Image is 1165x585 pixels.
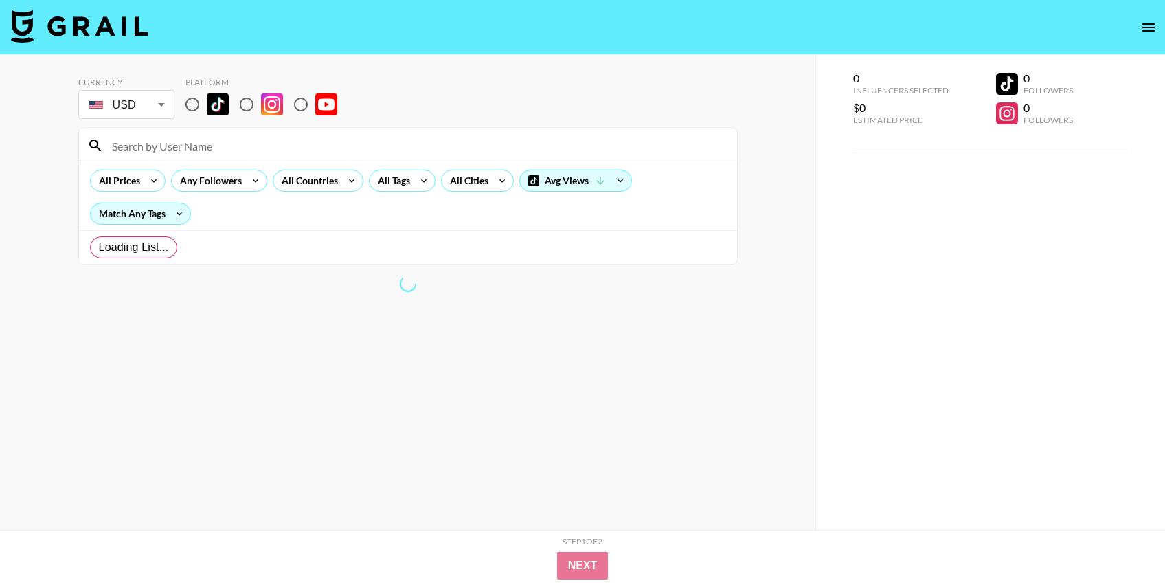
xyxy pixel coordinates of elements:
[1023,71,1073,85] div: 0
[273,170,341,191] div: All Countries
[81,93,172,117] div: USD
[397,273,418,294] span: Refreshing exchangeRatesNew, lists, bookers, clients, countries, tags, cities, talent, talent...
[91,170,143,191] div: All Prices
[207,93,229,115] img: TikTok
[315,93,337,115] img: YouTube
[185,77,348,87] div: Platform
[261,93,283,115] img: Instagram
[1023,115,1073,125] div: Followers
[1023,101,1073,115] div: 0
[11,10,148,43] img: Grail Talent
[563,536,602,547] div: Step 1 of 2
[853,85,949,96] div: Influencers Selected
[442,170,491,191] div: All Cities
[104,135,729,157] input: Search by User Name
[99,239,169,256] span: Loading List...
[78,77,174,87] div: Currency
[370,170,413,191] div: All Tags
[853,101,949,115] div: $0
[520,170,631,191] div: Avg Views
[853,115,949,125] div: Estimated Price
[1023,85,1073,96] div: Followers
[91,203,190,224] div: Match Any Tags
[1135,14,1162,41] button: open drawer
[172,170,245,191] div: Any Followers
[853,71,949,85] div: 0
[557,552,609,580] button: Next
